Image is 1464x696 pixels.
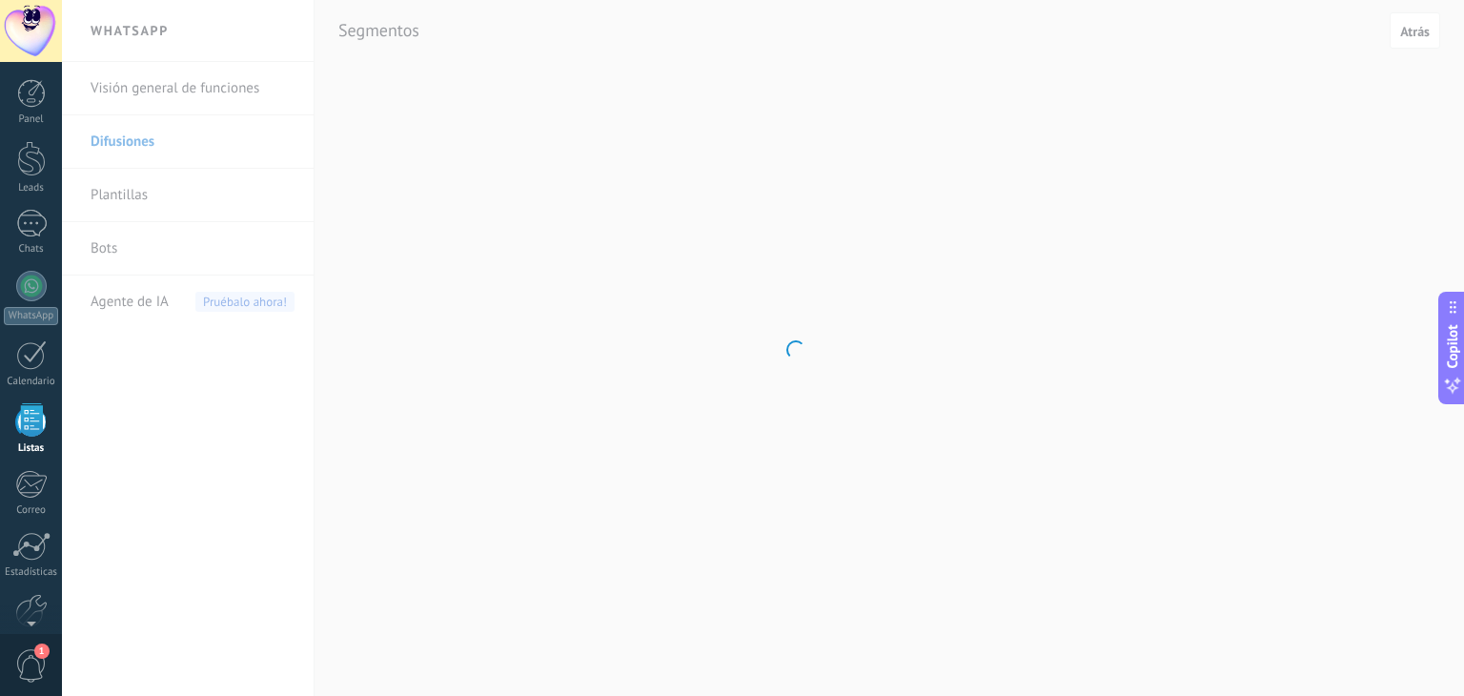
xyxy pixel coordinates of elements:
div: Calendario [4,376,59,388]
div: Chats [4,243,59,256]
span: 1 [34,644,50,659]
div: WhatsApp [4,307,58,325]
div: Panel [4,113,59,126]
div: Listas [4,442,59,455]
div: Leads [4,182,59,194]
span: Copilot [1443,325,1462,369]
div: Estadísticas [4,566,59,579]
div: Correo [4,504,59,517]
